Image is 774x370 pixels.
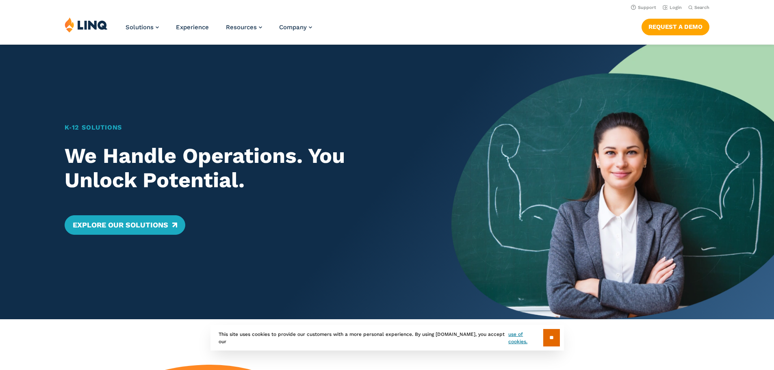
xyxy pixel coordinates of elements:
[694,5,709,10] span: Search
[688,4,709,11] button: Open Search Bar
[65,215,185,235] a: Explore Our Solutions
[210,325,564,351] div: This site uses cookies to provide our customers with a more personal experience. By using [DOMAIN...
[508,331,543,345] a: use of cookies.
[642,17,709,35] nav: Button Navigation
[126,24,159,31] a: Solutions
[65,144,420,193] h2: We Handle Operations. You Unlock Potential.
[226,24,257,31] span: Resources
[226,24,262,31] a: Resources
[126,17,312,44] nav: Primary Navigation
[451,45,774,319] img: Home Banner
[126,24,154,31] span: Solutions
[176,24,209,31] a: Experience
[65,17,108,32] img: LINQ | K‑12 Software
[642,19,709,35] a: Request a Demo
[279,24,312,31] a: Company
[279,24,307,31] span: Company
[631,5,656,10] a: Support
[65,123,420,132] h1: K‑12 Solutions
[663,5,682,10] a: Login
